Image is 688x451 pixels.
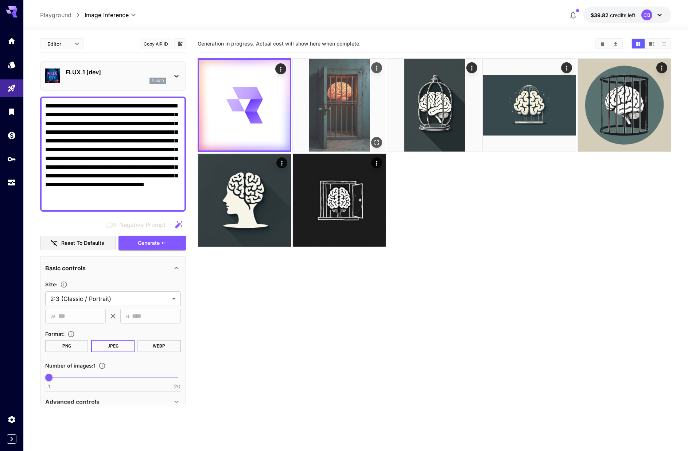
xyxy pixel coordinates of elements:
div: $39.8206 [591,11,635,19]
button: Clear Images [596,39,609,48]
div: Playground [7,84,16,93]
button: Show images in list view [658,39,670,48]
span: Generate [138,239,160,248]
span: 1 [48,383,50,390]
div: Settings [7,415,16,424]
button: Show images in grid view [632,39,645,48]
button: Specify how many images to generate in a single request. Each image generation will be charged se... [96,362,109,369]
span: 2:3 (Classic / Portrait) [50,294,169,303]
button: PNG [45,340,89,352]
div: Actions [276,157,287,168]
div: Advanced controls [45,393,181,411]
img: 9k= [578,59,671,152]
div: Show images in grid viewShow images in video viewShow images in list view [631,38,671,49]
button: Choose the file format for the output image. [65,330,78,338]
button: Copy AIR ID [140,39,172,49]
div: Library [7,107,16,116]
span: Format : [45,331,65,337]
button: Download All [609,39,622,48]
span: credits left [610,12,635,18]
span: Generation in progress. Actual cost will show here when complete. [198,40,361,47]
p: Advanced controls [45,397,100,406]
div: Wallet [7,131,16,140]
button: Generate [118,236,186,251]
span: Negative Prompt [119,220,166,229]
span: 20 [174,383,180,390]
div: Actions [372,157,382,168]
span: Editor [47,40,70,48]
span: $39.82 [591,12,610,18]
div: Open in fullscreen [372,137,382,148]
span: Image Inference [85,11,129,19]
p: Basic controls [45,264,86,272]
div: FLUX.1 [dev]flux1d [45,65,181,87]
p: flux1d [152,78,164,83]
span: W [50,312,55,321]
img: 2Q== [388,59,481,152]
img: 2Q== [483,59,576,152]
button: WEBP [137,340,181,352]
img: 9k= [198,154,291,247]
nav: breadcrumb [40,11,85,19]
button: Adjust the dimensions of the generated image by specifying its width and height in pixels, or sel... [57,281,70,288]
p: FLUX.1 [dev] [66,68,166,77]
div: CB [641,9,652,20]
div: Actions [466,62,477,73]
div: Actions [561,62,572,73]
div: Clear ImagesDownload All [595,38,623,49]
div: Basic controls [45,259,181,277]
img: 2Q== [293,59,386,152]
div: Actions [275,63,286,74]
img: 2Q== [293,154,386,247]
button: Add to library [177,39,183,48]
div: Actions [372,62,382,73]
button: Reset to defaults [40,236,116,251]
button: Show images in video view [645,39,658,48]
button: JPEG [91,340,135,352]
div: Actions [656,62,667,73]
div: Home [7,36,16,46]
span: Size : [45,281,57,287]
span: Negative prompts are not compatible with the selected model. [105,220,171,229]
button: $39.8206CB [583,7,671,23]
button: Expand sidebar [7,434,16,444]
div: API Keys [7,154,16,164]
div: Usage [7,178,16,187]
a: Playground [40,11,71,19]
span: Number of images : 1 [45,362,96,369]
span: H [125,312,129,321]
div: Models [7,60,16,69]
